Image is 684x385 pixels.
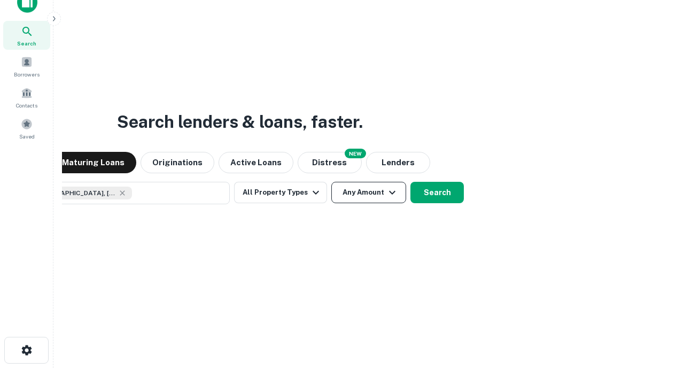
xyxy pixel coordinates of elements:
button: Search distressed loans with lien and other non-mortgage details. [298,152,362,173]
button: Search [410,182,464,203]
span: Search [17,39,36,48]
a: Search [3,21,50,50]
button: Any Amount [331,182,406,203]
button: [GEOGRAPHIC_DATA], [GEOGRAPHIC_DATA], [GEOGRAPHIC_DATA] [16,182,230,204]
span: Saved [19,132,35,141]
span: [GEOGRAPHIC_DATA], [GEOGRAPHIC_DATA], [GEOGRAPHIC_DATA] [36,188,116,198]
button: Originations [141,152,214,173]
a: Borrowers [3,52,50,81]
button: Active Loans [219,152,293,173]
span: Contacts [16,101,37,110]
a: Saved [3,114,50,143]
button: All Property Types [234,182,327,203]
button: Maturing Loans [50,152,136,173]
span: Borrowers [14,70,40,79]
a: Contacts [3,83,50,112]
div: NEW [345,149,366,158]
h3: Search lenders & loans, faster. [117,109,363,135]
button: Lenders [366,152,430,173]
iframe: Chat Widget [631,299,684,351]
